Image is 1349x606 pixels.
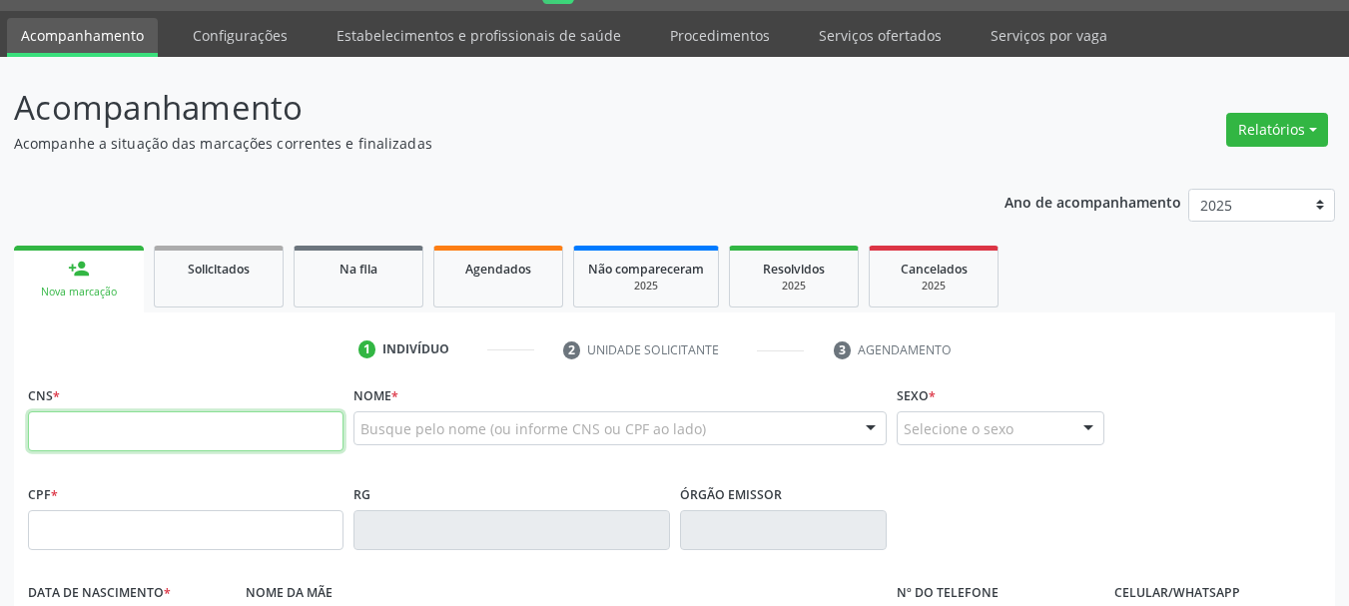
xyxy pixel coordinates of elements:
span: Selecione o sexo [904,418,1013,439]
a: Acompanhamento [7,18,158,57]
span: Resolvidos [763,261,825,278]
a: Procedimentos [656,18,784,53]
span: Não compareceram [588,261,704,278]
div: 1 [358,340,376,358]
a: Serviços por vaga [977,18,1121,53]
div: Nova marcação [28,285,130,300]
div: person_add [68,258,90,280]
span: Busque pelo nome (ou informe CNS ou CPF ao lado) [360,418,706,439]
span: Na fila [339,261,377,278]
label: Órgão emissor [680,479,782,510]
div: 2025 [884,279,984,294]
label: CNS [28,380,60,411]
div: Indivíduo [382,340,449,358]
label: Nome [353,380,398,411]
p: Ano de acompanhamento [1005,189,1181,214]
a: Serviços ofertados [805,18,956,53]
div: 2025 [588,279,704,294]
p: Acompanhamento [14,83,939,133]
p: Acompanhe a situação das marcações correntes e finalizadas [14,133,939,154]
label: RG [353,479,370,510]
span: Cancelados [901,261,968,278]
span: Agendados [465,261,531,278]
label: Sexo [897,380,936,411]
div: 2025 [744,279,844,294]
label: CPF [28,479,58,510]
button: Relatórios [1226,113,1328,147]
span: Solicitados [188,261,250,278]
a: Estabelecimentos e profissionais de saúde [323,18,635,53]
a: Configurações [179,18,302,53]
